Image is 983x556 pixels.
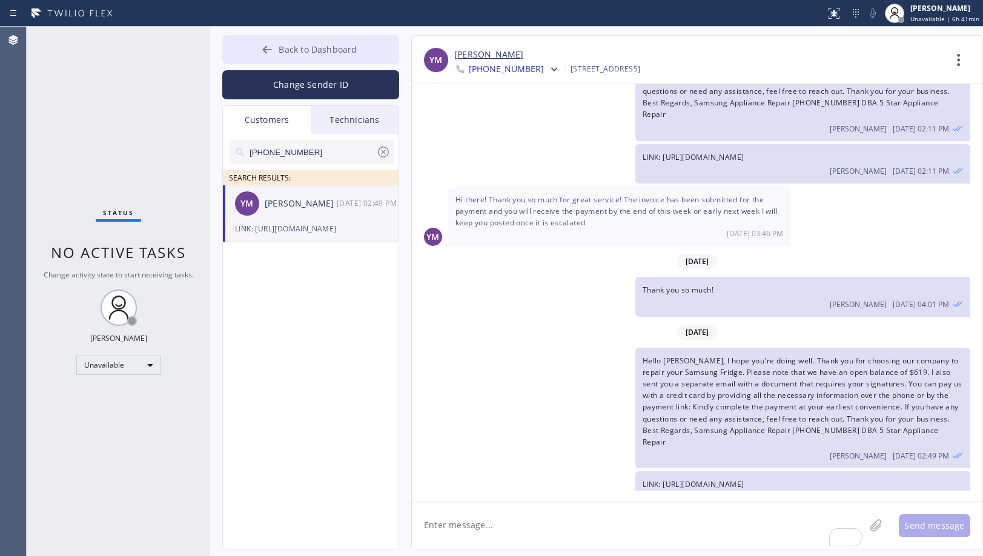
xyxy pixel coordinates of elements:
span: YM [429,53,442,67]
span: Unavailable | 6h 41min [910,15,979,23]
span: Status [103,208,134,217]
span: [PHONE_NUMBER] [469,63,544,78]
textarea: To enrich screen reader interactions, please activate Accessibility in Grammarly extension settings [412,502,865,549]
span: [DATE] [677,325,717,340]
button: Change Sender ID [222,70,399,99]
div: 08/14/2025 9:01 AM [635,277,970,316]
span: Thank you so much! [643,285,713,295]
div: 08/19/2025 9:49 AM [337,196,400,210]
button: Back to Dashboard [222,35,399,64]
div: Technicians [311,106,399,134]
span: [PERSON_NAME] [830,299,887,309]
button: Send message [899,514,970,537]
span: Back to Dashboard [279,44,357,55]
span: No active tasks [51,242,186,262]
div: [PERSON_NAME] [910,3,979,13]
div: [PERSON_NAME] [265,197,337,211]
div: 08/19/2025 9:49 AM [635,471,970,511]
span: [DATE] 03:46 PM [727,228,783,239]
div: LINK: [URL][DOMAIN_NAME] [235,222,386,236]
span: [DATE] 04:01 PM [893,299,949,309]
input: Search [248,140,376,164]
div: 08/19/2025 9:49 AM [635,348,970,469]
span: [DATE] 02:11 PM [893,166,949,176]
span: [PERSON_NAME] [830,166,887,176]
span: [DATE] 02:11 PM [893,124,949,134]
div: Unavailable [76,356,161,375]
span: Change activity state to start receiving tasks. [44,270,194,280]
span: SEARCH RESULTS: [229,173,291,183]
span: [PERSON_NAME] [830,124,887,134]
div: 08/12/2025 9:46 AM [448,187,790,247]
span: Hi there! Thank you so much for great service! The invoice has been submitted for the payment and... [455,194,778,228]
span: LINK: [URL][DOMAIN_NAME] [643,152,744,162]
a: [PERSON_NAME] [454,48,523,62]
span: [PERSON_NAME] [830,451,887,461]
button: Mute [864,5,881,22]
span: Hello [PERSON_NAME], I hope you're doing well. Thank you for choosing our company to repair your ... [643,356,962,447]
span: YM [426,230,439,244]
span: [DATE] [677,254,717,269]
div: [STREET_ADDRESS] [571,62,640,76]
div: Customers [223,106,311,134]
span: YM [240,197,253,211]
div: [PERSON_NAME] [90,333,147,343]
span: LINK: [URL][DOMAIN_NAME] [643,479,744,489]
div: 08/12/2025 9:11 AM [635,144,970,184]
span: [DATE] 02:49 PM [893,451,949,461]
